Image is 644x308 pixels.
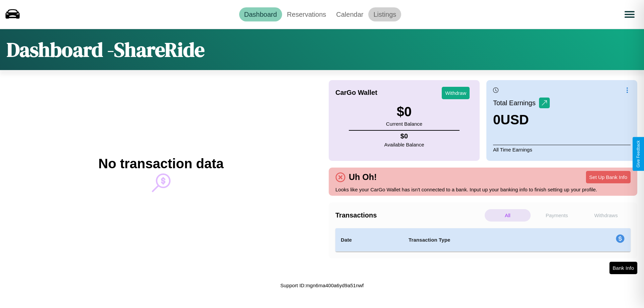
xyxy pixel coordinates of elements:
[341,236,398,244] h4: Date
[239,7,282,21] a: Dashboard
[534,209,580,222] p: Payments
[409,236,561,244] h4: Transaction Type
[609,262,637,274] button: Bank Info
[368,7,401,21] a: Listings
[282,7,331,21] a: Reservations
[485,209,531,222] p: All
[636,140,641,168] div: Give Feedback
[493,112,550,127] h3: 0 USD
[493,97,539,109] p: Total Earnings
[384,132,424,140] h4: $ 0
[335,185,631,194] p: Looks like your CarGo Wallet has isn't connected to a bank. Input up your banking info to finish ...
[335,228,631,252] table: simple table
[384,140,424,149] p: Available Balance
[386,119,422,128] p: Current Balance
[335,211,483,219] h4: Transactions
[7,36,205,63] h1: Dashboard - ShareRide
[335,89,377,97] h4: CarGo Wallet
[586,171,631,183] button: Set Up Bank Info
[493,145,631,154] p: All Time Earnings
[280,281,364,290] p: Support ID: mgn6ma400a6yd9a51nwf
[345,172,380,182] h4: Uh Oh!
[331,7,368,21] a: Calendar
[442,87,470,99] button: Withdraw
[583,209,629,222] p: Withdraws
[98,156,223,171] h2: No transaction data
[620,5,639,24] button: Open menu
[386,104,422,119] h3: $ 0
